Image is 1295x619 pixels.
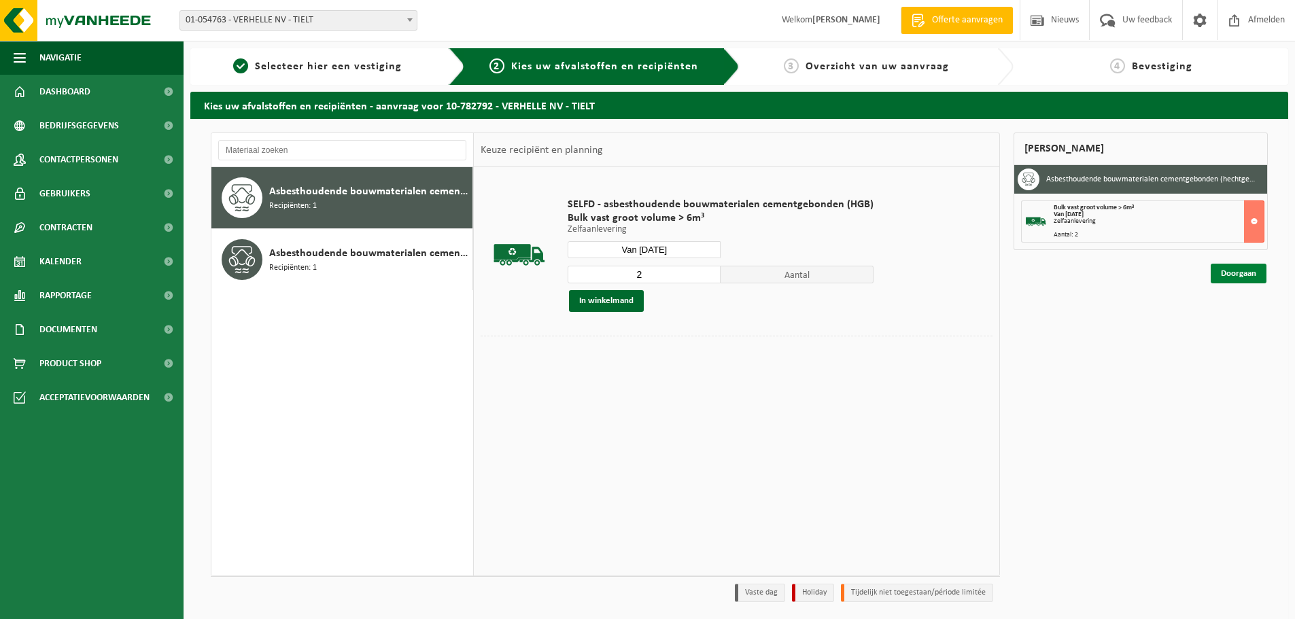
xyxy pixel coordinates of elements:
[812,15,880,25] strong: [PERSON_NAME]
[806,61,949,72] span: Overzicht van uw aanvraag
[255,61,402,72] span: Selecteer hier een vestiging
[568,241,721,258] input: Selecteer datum
[39,245,82,279] span: Kalender
[39,279,92,313] span: Rapportage
[269,200,317,213] span: Recipiënten: 1
[474,133,610,167] div: Keuze recipiënt en planning
[211,167,473,229] button: Asbesthoudende bouwmaterialen cementgebonden (hechtgebonden) Recipiënten: 1
[721,266,874,283] span: Aantal
[269,245,469,262] span: Asbesthoudende bouwmaterialen cementgebonden met isolatie(hechtgebonden)
[39,211,92,245] span: Contracten
[568,211,874,225] span: Bulk vast groot volume > 6m³
[269,183,469,200] span: Asbesthoudende bouwmaterialen cementgebonden (hechtgebonden)
[218,140,466,160] input: Materiaal zoeken
[841,584,993,602] li: Tijdelijk niet toegestaan/période limitée
[1054,204,1134,211] span: Bulk vast groot volume > 6m³
[569,290,644,312] button: In winkelmand
[1110,58,1125,73] span: 4
[1054,211,1084,218] strong: Van [DATE]
[901,7,1013,34] a: Offerte aanvragen
[568,198,874,211] span: SELFD - asbesthoudende bouwmaterialen cementgebonden (HGB)
[511,61,698,72] span: Kies uw afvalstoffen en recipiënten
[39,41,82,75] span: Navigatie
[39,177,90,211] span: Gebruikers
[39,347,101,381] span: Product Shop
[1014,132,1268,165] div: [PERSON_NAME]
[1046,169,1257,190] h3: Asbesthoudende bouwmaterialen cementgebonden (hechtgebonden)
[211,229,473,290] button: Asbesthoudende bouwmaterialen cementgebonden met isolatie(hechtgebonden) Recipiënten: 1
[39,75,90,109] span: Dashboard
[190,92,1288,118] h2: Kies uw afvalstoffen en recipiënten - aanvraag voor 10-782792 - VERHELLE NV - TIELT
[39,109,119,143] span: Bedrijfsgegevens
[784,58,799,73] span: 3
[929,14,1006,27] span: Offerte aanvragen
[39,143,118,177] span: Contactpersonen
[735,584,785,602] li: Vaste dag
[1054,232,1264,238] div: Aantal: 2
[792,584,834,602] li: Holiday
[39,313,97,347] span: Documenten
[233,58,248,73] span: 1
[180,11,417,30] span: 01-054763 - VERHELLE NV - TIELT
[269,262,317,275] span: Recipiënten: 1
[1132,61,1192,72] span: Bevestiging
[489,58,504,73] span: 2
[179,10,417,31] span: 01-054763 - VERHELLE NV - TIELT
[1211,264,1266,283] a: Doorgaan
[197,58,438,75] a: 1Selecteer hier een vestiging
[568,225,874,234] p: Zelfaanlevering
[1054,218,1264,225] div: Zelfaanlevering
[39,381,150,414] span: Acceptatievoorwaarden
